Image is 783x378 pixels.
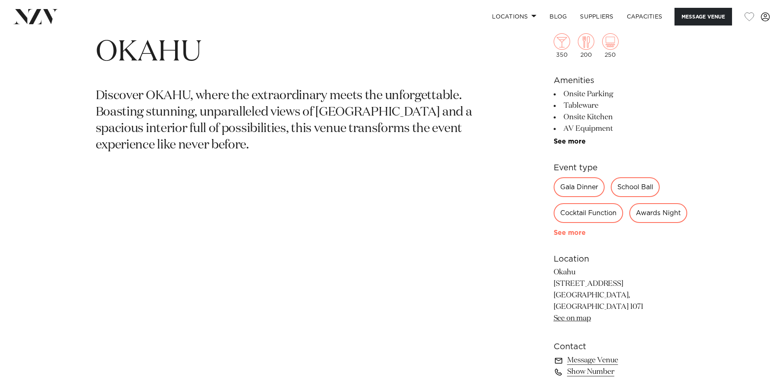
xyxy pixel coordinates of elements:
img: theatre.png [602,33,619,50]
li: AV Equipment [554,123,688,135]
h6: Event type [554,162,688,174]
a: SUPPLIERS [573,8,620,26]
h6: Location [554,253,688,265]
div: School Ball [611,177,660,197]
div: 200 [578,33,594,58]
div: Cocktail Function [554,203,623,223]
h6: Amenities [554,74,688,87]
li: Onsite Parking [554,88,688,100]
div: Gala Dinner [554,177,605,197]
h1: OKAHU [96,34,495,72]
div: Awards Night [629,203,687,223]
a: Message Venue [554,355,688,366]
p: Okahu [STREET_ADDRESS] [GEOGRAPHIC_DATA], [GEOGRAPHIC_DATA] 1071 [554,267,688,324]
img: dining.png [578,33,594,50]
p: Discover OKAHU, where the extraordinary meets the unforgettable. Boasting stunning, unparalleled ... [96,88,495,154]
a: Capacities [620,8,669,26]
img: nzv-logo.png [13,9,58,24]
a: See on map [554,315,591,322]
button: Message Venue [674,8,732,26]
a: Locations [485,8,543,26]
div: 250 [602,33,619,58]
a: Show Number [554,366,688,378]
li: Tableware [554,100,688,111]
img: cocktail.png [554,33,570,50]
div: 350 [554,33,570,58]
a: BLOG [543,8,573,26]
li: Onsite Kitchen [554,111,688,123]
h6: Contact [554,341,688,353]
